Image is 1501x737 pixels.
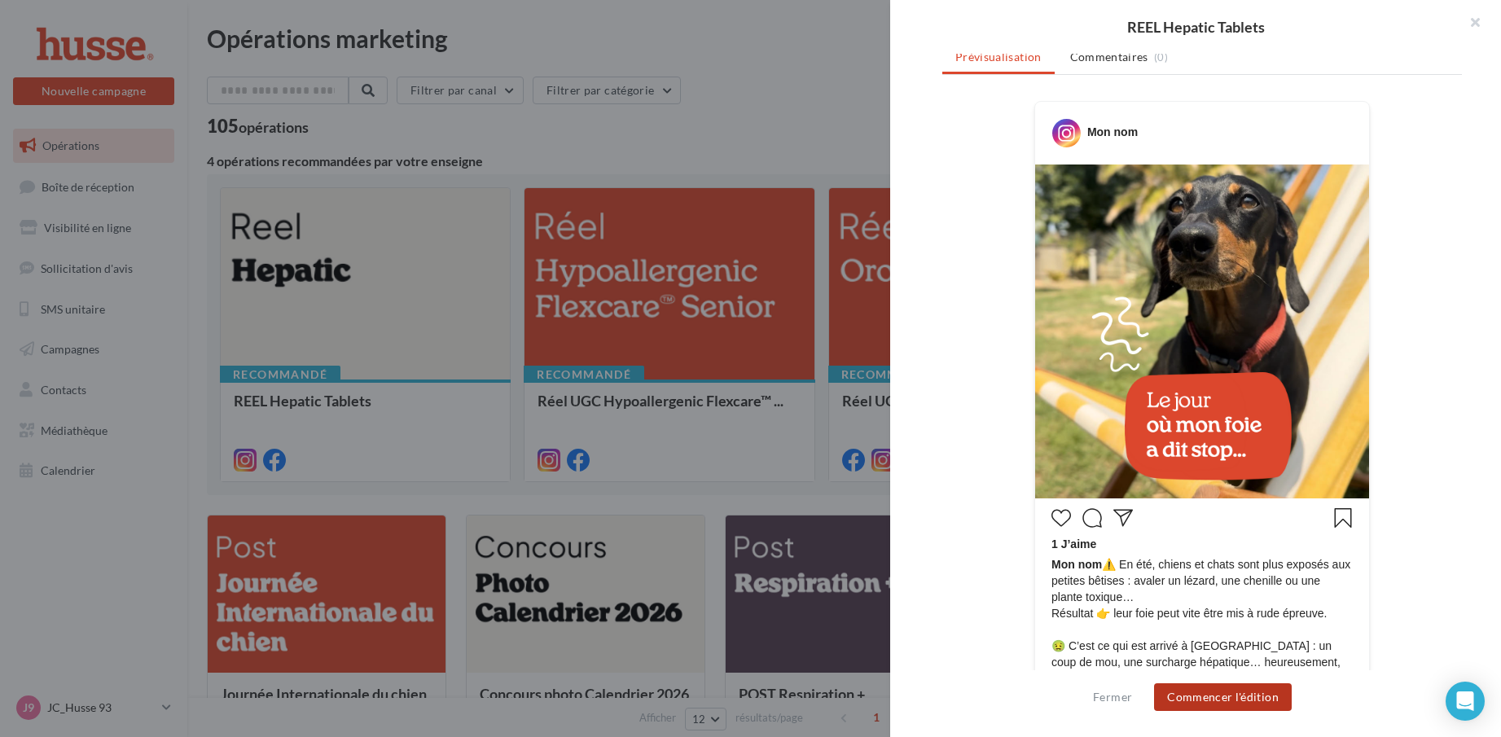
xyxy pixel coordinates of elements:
[1154,683,1292,711] button: Commencer l'édition
[1333,508,1353,528] svg: Enregistrer
[916,20,1475,34] div: REEL Hepatic Tablets
[1087,124,1138,140] div: Mon nom
[1082,508,1102,528] svg: Commenter
[1446,682,1485,721] div: Open Intercom Messenger
[1086,687,1139,707] button: Fermer
[1051,558,1102,571] span: Mon nom
[1113,508,1133,528] svg: Partager la publication
[1051,508,1071,528] svg: J’aime
[1154,50,1168,64] span: (0)
[1070,49,1148,65] span: Commentaires
[1051,536,1353,556] div: 1 J’aime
